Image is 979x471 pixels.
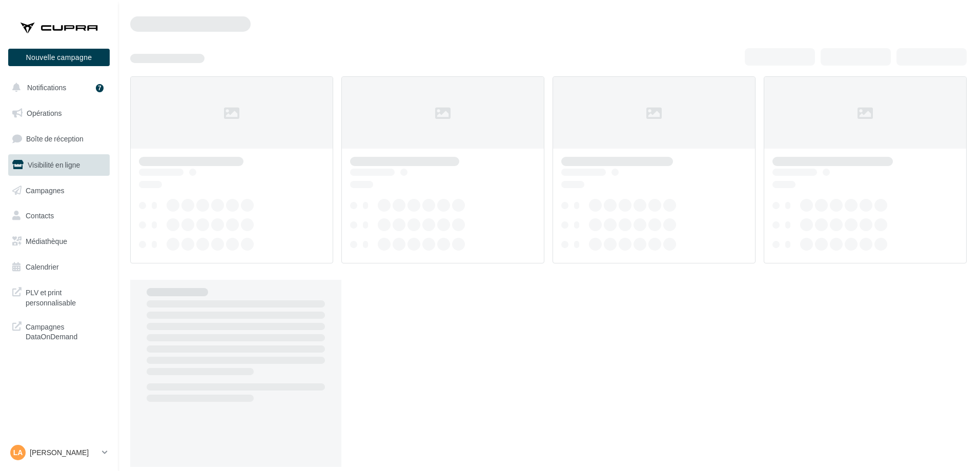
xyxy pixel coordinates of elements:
[6,180,112,201] a: Campagnes
[6,128,112,150] a: Boîte de réception
[26,285,106,308] span: PLV et print personnalisable
[6,205,112,227] a: Contacts
[30,447,98,458] p: [PERSON_NAME]
[26,186,65,194] span: Campagnes
[8,49,110,66] button: Nouvelle campagne
[8,443,110,462] a: LA [PERSON_NAME]
[6,231,112,252] a: Médiathèque
[27,109,62,117] span: Opérations
[6,316,112,346] a: Campagnes DataOnDemand
[26,134,84,143] span: Boîte de réception
[96,84,104,92] div: 7
[26,237,67,245] span: Médiathèque
[6,281,112,312] a: PLV et print personnalisable
[6,154,112,176] a: Visibilité en ligne
[6,256,112,278] a: Calendrier
[26,262,59,271] span: Calendrier
[26,211,54,220] span: Contacts
[27,83,66,92] span: Notifications
[6,77,108,98] button: Notifications 7
[13,447,23,458] span: LA
[26,320,106,342] span: Campagnes DataOnDemand
[28,160,80,169] span: Visibilité en ligne
[6,103,112,124] a: Opérations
